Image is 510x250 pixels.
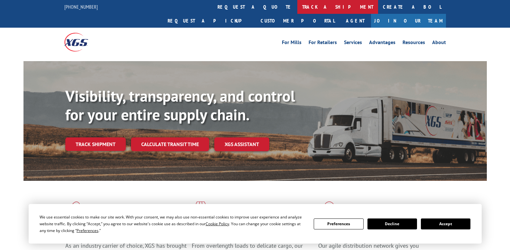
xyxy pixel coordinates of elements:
[371,14,446,28] a: Join Our Team
[192,201,207,218] img: xgs-icon-focused-on-flooring-red
[318,201,340,218] img: xgs-icon-flagship-distribution-model-red
[282,40,301,47] a: For Mills
[214,137,269,151] a: XGS ASSISTANT
[65,137,126,151] a: Track shipment
[29,204,482,244] div: Cookie Consent Prompt
[163,14,256,28] a: Request a pickup
[421,218,470,229] button: Accept
[64,4,98,10] a: [PHONE_NUMBER]
[65,86,295,125] b: Visibility, transparency, and control for your entire supply chain.
[369,40,395,47] a: Advantages
[314,218,363,229] button: Preferences
[403,40,425,47] a: Resources
[65,201,85,218] img: xgs-icon-total-supply-chain-intelligence-red
[256,14,339,28] a: Customer Portal
[344,40,362,47] a: Services
[77,228,98,233] span: Preferences
[339,14,371,28] a: Agent
[206,221,229,227] span: Cookie Policy
[309,40,337,47] a: For Retailers
[131,137,209,151] a: Calculate transit time
[367,218,417,229] button: Decline
[432,40,446,47] a: About
[40,214,306,234] div: We use essential cookies to make our site work. With your consent, we may also use non-essential ...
